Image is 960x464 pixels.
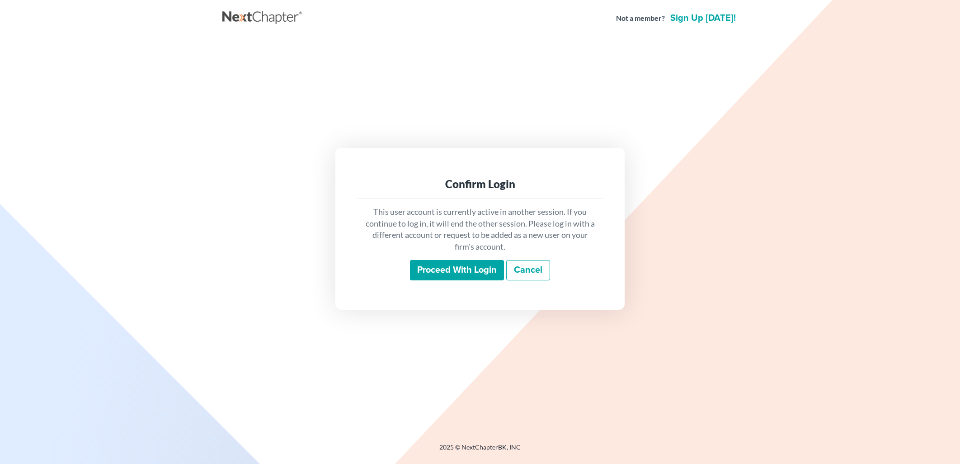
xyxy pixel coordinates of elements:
div: Confirm Login [364,177,596,191]
a: Cancel [506,260,550,281]
div: 2025 © NextChapterBK, INC [222,443,738,459]
p: This user account is currently active in another session. If you continue to log in, it will end ... [364,206,596,253]
strong: Not a member? [616,13,665,24]
input: Proceed with login [410,260,504,281]
a: Sign up [DATE]! [668,14,738,23]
